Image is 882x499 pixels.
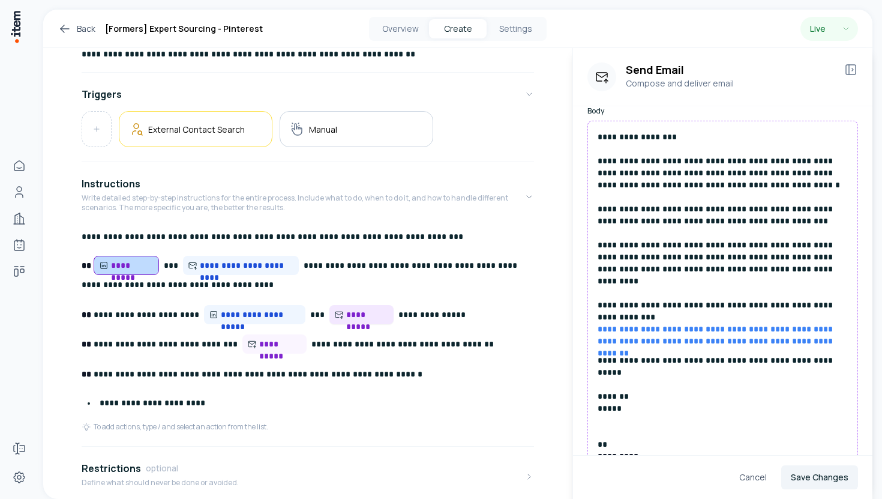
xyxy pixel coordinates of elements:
[82,478,239,488] p: Define what should never be done or avoided.
[626,77,834,90] p: Compose and deliver email
[82,422,268,432] div: To add actions, type / and select an action from the list.
[626,62,834,77] h3: Send Email
[7,233,31,257] a: Agents
[781,465,858,489] button: Save Changes
[487,19,544,38] button: Settings
[105,22,263,36] h1: [Formers] Expert Sourcing - Pinterest
[7,207,31,231] a: Companies
[7,180,31,204] a: Contacts
[10,10,22,44] img: Item Brain Logo
[429,19,487,38] button: Create
[82,193,524,213] p: Write detailed step-by-step instructions for the entire process. Include what to do, when to do i...
[82,77,534,111] button: Triggers
[7,437,31,461] a: Forms
[82,177,140,191] h4: Instructions
[7,154,31,178] a: Home
[82,167,534,227] button: InstructionsWrite detailed step-by-step instructions for the entire process. Include what to do, ...
[82,87,122,101] h4: Triggers
[587,106,858,116] label: Body
[309,124,337,135] h5: Manual
[371,19,429,38] button: Overview
[82,227,534,441] div: InstructionsWrite detailed step-by-step instructions for the entire process. Include what to do, ...
[730,465,776,489] button: Cancel
[146,462,178,474] span: optional
[7,465,31,489] a: Settings
[82,111,534,157] div: Triggers
[148,124,245,135] h5: External Contact Search
[58,22,95,36] a: Back
[82,461,141,476] h4: Restrictions
[7,259,31,283] a: deals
